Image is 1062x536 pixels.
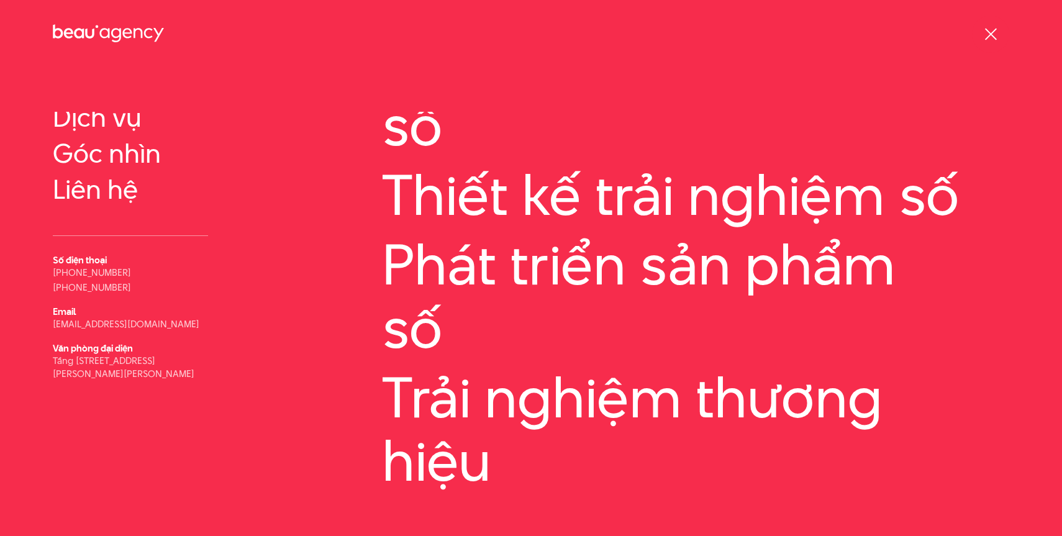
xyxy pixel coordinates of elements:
[53,139,208,168] a: Góc nhìn
[53,253,107,266] b: Số điện thoại
[53,175,208,204] a: Liên hệ
[53,266,131,279] a: [PHONE_NUMBER]
[53,342,133,355] b: Văn phòng đại diện
[53,317,199,330] a: [EMAIL_ADDRESS][DOMAIN_NAME]
[382,233,1009,360] a: Phát triển sản phẩm số
[53,102,208,132] a: Dịch vụ
[382,163,1009,227] a: Thiết kế trải nghiệm số
[53,281,131,294] a: [PHONE_NUMBER]
[53,305,76,318] b: Email
[53,354,208,380] p: Tầng [STREET_ADDRESS][PERSON_NAME][PERSON_NAME]
[382,366,1009,493] a: Trải nghiệm thương hiệu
